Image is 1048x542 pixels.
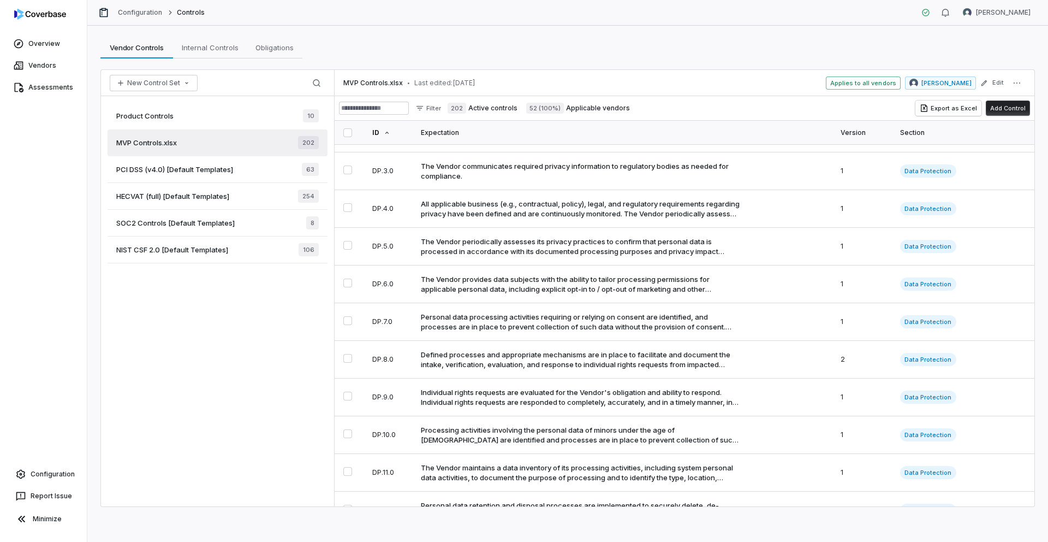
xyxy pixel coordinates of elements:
[177,8,205,17] span: Controls
[343,505,352,514] button: Select DP.11.1 control
[414,79,475,87] span: Last edited: [DATE]
[900,202,956,215] span: Data Protection
[986,101,1030,116] button: Add Control
[841,121,883,144] div: Version
[343,279,352,287] button: Select DP.6.0 control
[343,392,352,400] button: Select DP.9.0 control
[421,237,740,256] div: The Vendor periodically assesses its privacy practices to confirm that personal data is processed...
[448,103,466,114] span: 202
[108,129,327,156] a: MVP Controls.xlsx202
[832,266,891,303] td: 1
[116,218,235,228] span: SOC2 Controls [Default Templates]
[900,278,956,291] span: Data Protection
[177,40,243,55] span: Internal Controls
[900,391,956,404] span: Data Protection
[343,241,352,250] button: Select DP.5.0 control
[900,121,1026,144] div: Section
[116,111,174,121] span: Product Controls
[421,274,740,294] div: The Vendor provides data subjects with the ability to tailor processing permissions for applicabl...
[909,79,918,87] img: Tomo Majima avatar
[105,40,168,55] span: Vendor Controls
[343,203,352,212] button: Select DP.4.0 control
[832,416,891,454] td: 1
[900,164,956,178] span: Data Protection
[299,243,319,256] span: 106
[116,191,229,201] span: HECVAT (full) [Default Templates]
[900,428,956,441] span: Data Protection
[343,316,352,325] button: Select DP.7.0 control
[343,429,352,438] button: Select DP.10.0 control
[1008,76,1026,90] button: More actions
[4,508,82,530] button: Minimize
[343,354,352,363] button: Select DP.8.0 control
[900,353,956,366] span: Data Protection
[832,152,891,190] td: 1
[306,216,319,229] span: 8
[108,210,327,237] a: SOC2 Controls [Default Templates]8
[448,103,517,114] label: Active controls
[108,183,327,210] a: HECVAT (full) [Default Templates]254
[364,416,412,454] td: DP.10.0
[421,425,740,445] div: Processing activities involving the personal data of minors under the age of [DEMOGRAPHIC_DATA] a...
[364,190,412,228] td: DP.4.0
[372,121,403,144] div: ID
[2,78,85,97] a: Assessments
[364,341,412,379] td: DP.8.0
[956,4,1037,21] button: Samuel Folarin avatar[PERSON_NAME]
[832,492,891,529] td: 1
[421,500,740,520] div: Personal data retention and disposal processes are implemented to securely delete, de-identify, o...
[421,387,740,407] div: Individual rights requests are evaluated for the Vendor's obligation and ability to respond. Indi...
[526,103,630,114] label: Applicable vendors
[116,245,228,255] span: NIST CSF 2.0 [Default Templates]
[963,8,972,17] img: Samuel Folarin avatar
[108,156,327,183] a: PCI DSS (v4.0) [Default Templates]63
[364,379,412,416] td: DP.9.0
[921,79,972,87] span: [PERSON_NAME]
[2,34,85,54] a: Overview
[118,8,163,17] a: Configuration
[298,190,319,203] span: 254
[832,190,891,228] td: 1
[421,121,823,144] div: Expectation
[421,199,740,219] div: All applicable business (e.g., contractual, policy), legal, and regulatory requirements regarding...
[108,103,327,129] a: Product Controls10
[364,454,412,492] td: DP.11.0
[364,228,412,266] td: DP.5.0
[343,166,352,174] button: Select DP.3.0 control
[2,56,85,75] a: Vendors
[421,463,740,482] div: The Vendor maintains a data inventory of its processing activities, including system personal dat...
[832,379,891,416] td: 1
[900,504,956,517] span: Data Protection
[364,266,412,303] td: DP.6.0
[526,103,564,114] span: 52 (100%)
[343,79,403,87] span: MVP Controls.xlsx
[116,164,233,174] span: PCI DSS (v4.0) [Default Templates]
[110,75,198,91] button: New Control Set
[303,109,319,122] span: 10
[915,101,981,116] button: Export as Excel
[832,341,891,379] td: 2
[900,466,956,479] span: Data Protection
[421,161,740,181] div: The Vendor communicates required privacy information to regulatory bodies as needed for compliance.
[364,492,412,529] td: DP.11.1
[832,454,891,492] td: 1
[411,102,445,115] button: Filter
[832,228,891,266] td: 1
[976,8,1031,17] span: [PERSON_NAME]
[298,136,319,149] span: 202
[426,104,441,113] span: Filter
[826,76,901,90] span: Applies to all vendors
[14,9,66,20] img: logo-D7KZi-bG.svg
[832,303,891,341] td: 1
[421,312,740,332] div: Personal data processing activities requiring or relying on consent are identified, and processes...
[407,79,410,87] span: •
[900,315,956,328] span: Data Protection
[364,303,412,341] td: DP.7.0
[343,467,352,476] button: Select DP.11.0 control
[4,486,82,506] button: Report Issue
[251,40,298,55] span: Obligations
[302,163,319,176] span: 63
[116,138,177,148] span: MVP Controls.xlsx
[108,237,327,263] a: NIST CSF 2.0 [Default Templates]106
[977,73,1007,93] button: Edit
